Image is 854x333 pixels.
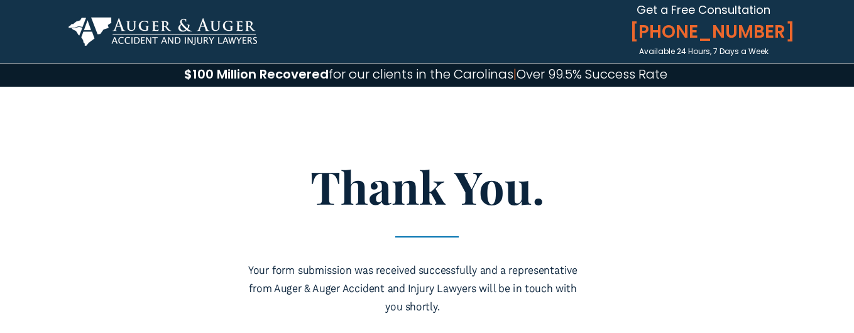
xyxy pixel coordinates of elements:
[517,65,667,83] span: Over 99.5% Success Rate
[637,2,770,18] span: Get a Free Consultation
[639,46,769,57] span: Available 24 Hours, 7 Days a Week
[68,17,257,46] img: Auger & Auger Accident and Injury Lawyers
[184,65,329,83] span: $100 Million Recovered
[513,65,517,83] span: |
[248,263,577,313] span: Your form submission was received successfully and a representative from Auger & Auger Accident a...
[625,17,787,46] a: [PHONE_NUMBER]
[310,156,544,216] span: Thank You.
[625,21,787,43] span: [PHONE_NUMBER]
[329,65,513,83] span: for our clients in the Carolinas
